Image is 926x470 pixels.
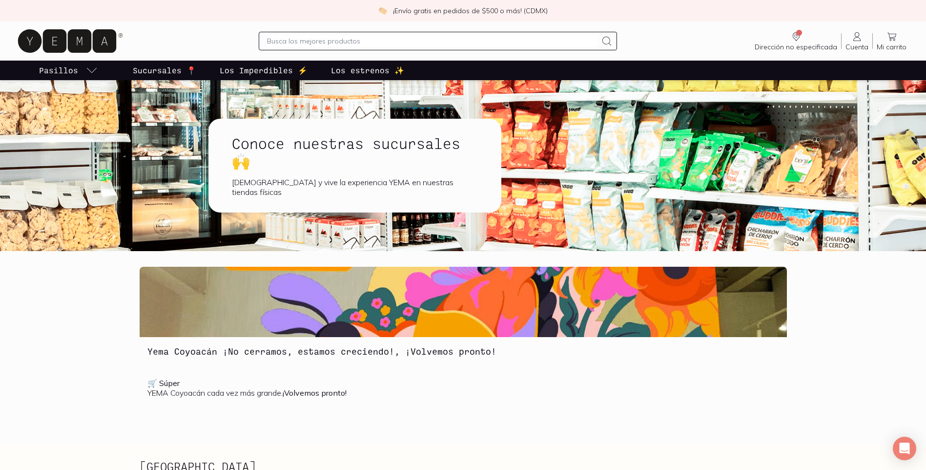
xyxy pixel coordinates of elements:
p: YEMA Coyoacán cada vez más grande. [147,378,779,398]
a: Los estrenos ✨ [329,61,406,80]
h1: Conoce nuestras sucursales 🙌 [232,134,478,170]
p: Sucursales 📍 [133,64,196,76]
a: pasillo-todos-link [37,61,100,80]
div: Open Intercom Messenger [893,437,916,460]
p: ¡Envío gratis en pedidos de $500 o más! (CDMX) [393,6,548,16]
p: Pasillos [39,64,78,76]
p: Los Imperdibles ⚡️ [220,64,308,76]
h3: Yema Coyoacán ¡No cerramos, estamos creciendo!, ¡Volvemos pronto! [147,345,779,358]
a: Conoce nuestras sucursales 🙌[DEMOGRAPHIC_DATA] y vive la experiencia YEMA en nuestras tiendas fís... [208,119,533,213]
img: check [378,6,387,15]
a: Cuenta [842,31,872,51]
span: Mi carrito [877,43,906,51]
div: [DEMOGRAPHIC_DATA] y vive la experiencia YEMA en nuestras tiendas físicas [232,177,478,197]
a: Sucursales 📍 [131,61,198,80]
a: Mi carrito [873,31,910,51]
b: 🛒 Súper [147,378,180,388]
a: Los Imperdibles ⚡️ [218,61,309,80]
p: Los estrenos ✨ [331,64,404,76]
input: Busca los mejores productos [267,35,597,47]
span: Dirección no especificada [755,43,837,51]
a: Dirección no especificada [751,31,841,51]
img: Yema Coyoacán ¡No cerramos, estamos creciendo!, ¡Volvemos pronto! [140,267,787,337]
span: Cuenta [845,43,868,51]
b: ¡Volvemos pronto! [283,388,347,398]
